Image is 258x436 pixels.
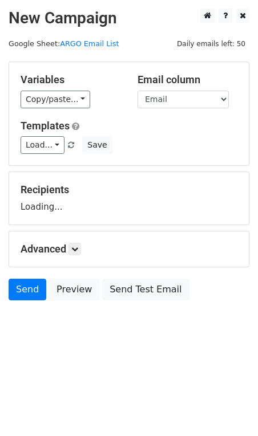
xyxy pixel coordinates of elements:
a: Daily emails left: 50 [173,39,249,48]
a: Templates [21,120,70,132]
a: Preview [49,279,99,300]
h5: Advanced [21,243,237,255]
a: Load... [21,136,64,154]
small: Google Sheet: [9,39,119,48]
a: Send Test Email [102,279,189,300]
h2: New Campaign [9,9,249,28]
h5: Variables [21,74,120,86]
a: ARGO Email List [60,39,119,48]
h5: Recipients [21,184,237,196]
div: Loading... [21,184,237,213]
span: Daily emails left: 50 [173,38,249,50]
a: Send [9,279,46,300]
h5: Email column [138,74,237,86]
button: Save [82,136,112,154]
a: Copy/paste... [21,91,90,108]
